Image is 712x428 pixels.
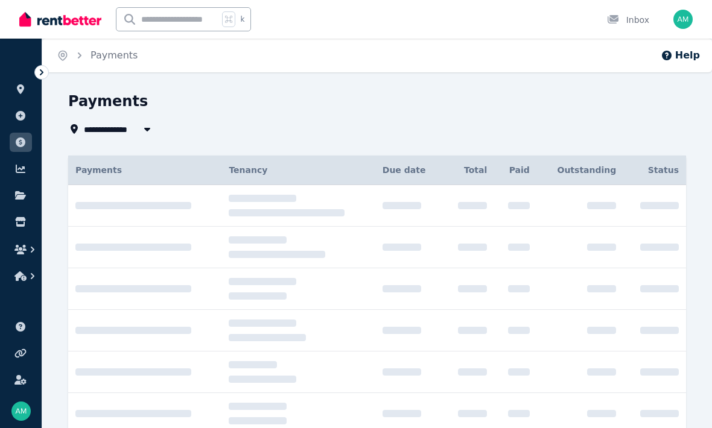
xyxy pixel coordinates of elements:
[221,156,375,185] th: Tenancy
[68,92,148,111] h1: Payments
[375,156,443,185] th: Due date
[19,10,101,28] img: RentBetter
[240,14,244,24] span: k
[443,156,494,185] th: Total
[537,156,623,185] th: Outstanding
[673,10,693,29] img: Alastair Morwood
[11,401,31,421] img: Alastair Morwood
[75,165,122,175] span: Payments
[623,156,686,185] th: Status
[42,39,152,72] nav: Breadcrumb
[607,14,649,26] div: Inbox
[661,48,700,63] button: Help
[494,156,537,185] th: Paid
[91,49,138,61] a: Payments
